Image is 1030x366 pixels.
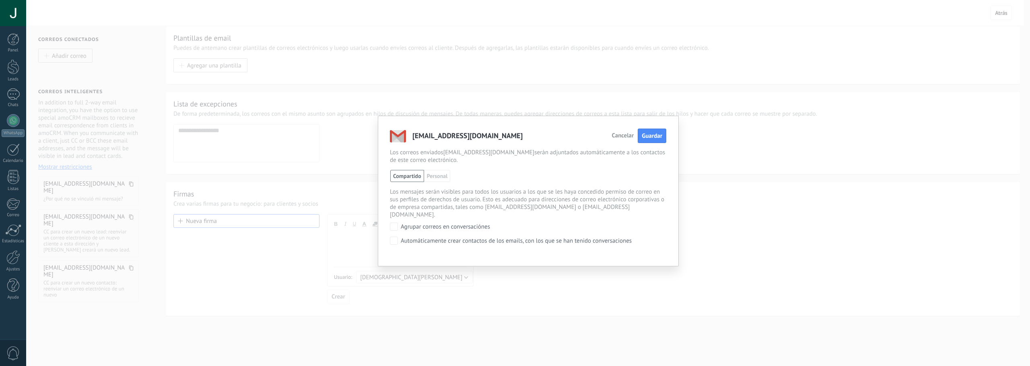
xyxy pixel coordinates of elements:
div: WhatsApp [2,129,25,137]
div: Leads [2,77,25,82]
div: Los correos enviados serán adjuntados automáticamente a los contactos de este correo electrónico. [390,149,666,164]
span: [EMAIL_ADDRESS][DOMAIN_NAME] [412,128,523,145]
div: Ayuda [2,295,25,300]
div: Automáticamente crear contactos de los emails, con los que se han tenido conversaciones [401,237,632,245]
span: Guardar [642,132,662,140]
div: Ajustes [2,267,25,272]
div: Panel [2,48,25,53]
span: [EMAIL_ADDRESS][DOMAIN_NAME] [443,149,535,156]
div: Chats [2,102,25,108]
span: Compartido [390,170,424,182]
div: Listas [2,186,25,192]
button: Guardar [638,129,666,143]
div: Estadísticas [2,239,25,244]
span: Personal [424,170,451,182]
div: Calendario [2,158,25,164]
div: Los mensajes serán visibles para todos los usuarios a los que se les haya concedido permiso de co... [390,188,666,219]
button: Cancelar [612,133,634,139]
div: Correo [2,213,25,218]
